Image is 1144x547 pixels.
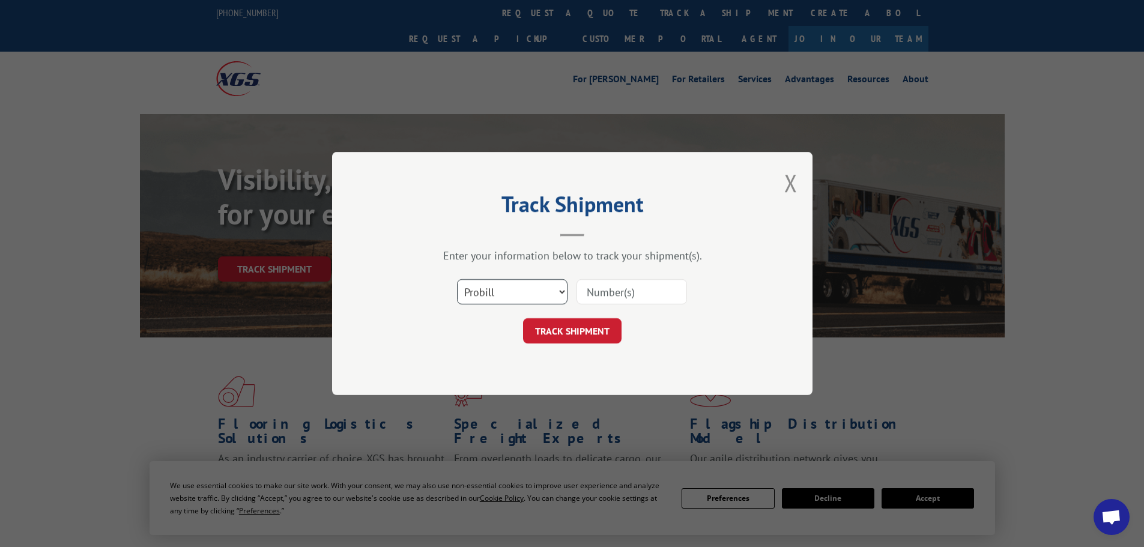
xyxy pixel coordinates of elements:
[523,318,622,343] button: TRACK SHIPMENT
[577,279,687,304] input: Number(s)
[1094,499,1130,535] div: Open chat
[392,196,752,219] h2: Track Shipment
[784,167,797,199] button: Close modal
[392,249,752,262] div: Enter your information below to track your shipment(s).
